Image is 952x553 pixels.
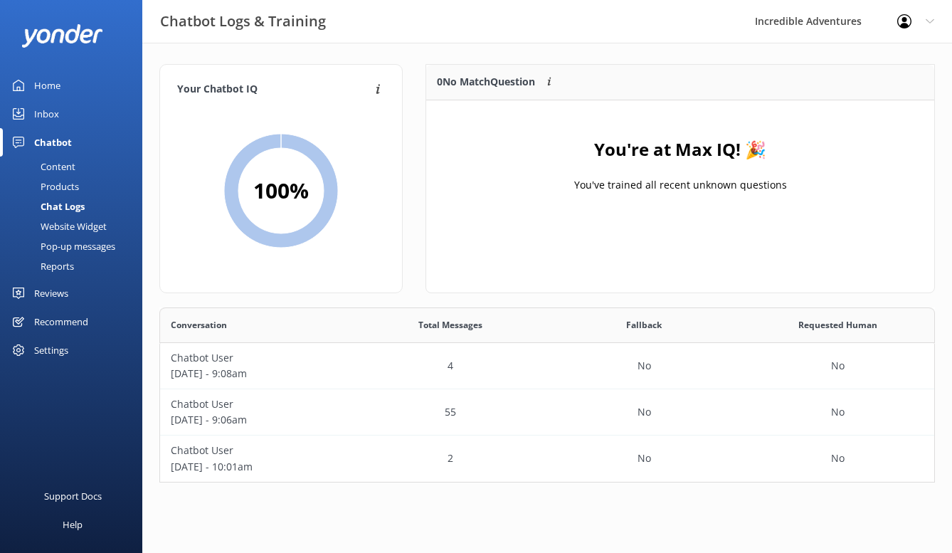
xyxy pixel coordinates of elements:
a: Website Widget [9,216,142,236]
span: Fallback [626,318,662,332]
a: Products [9,177,142,196]
p: Chatbot User [171,443,343,458]
div: Pop-up messages [9,236,115,256]
div: Chat Logs [9,196,85,216]
div: row [159,389,935,436]
p: [DATE] - 9:06am [171,412,343,428]
h3: Chatbot Logs & Training [160,10,326,33]
div: row [159,436,935,482]
div: Website Widget [9,216,107,236]
div: Reviews [34,279,68,307]
h4: Your Chatbot IQ [177,82,371,98]
a: Pop-up messages [9,236,142,256]
div: Content [9,157,75,177]
p: No [831,358,845,374]
span: Conversation [171,318,227,332]
a: Content [9,157,142,177]
p: 2 [448,451,453,466]
p: No [831,404,845,420]
p: No [638,404,651,420]
div: Inbox [34,100,59,128]
div: Settings [34,336,68,364]
a: Reports [9,256,142,276]
div: Recommend [34,307,88,336]
p: No [831,451,845,466]
h4: You're at Max IQ! 🎉 [594,136,766,163]
p: No [638,358,651,374]
div: Products [9,177,79,196]
p: Chatbot User [171,350,343,366]
p: 0 No Match Question [437,74,535,90]
p: 4 [448,358,453,374]
p: No [638,451,651,466]
div: grid [426,100,934,243]
span: Requested Human [798,318,877,332]
p: [DATE] - 9:08am [171,366,343,381]
p: 55 [445,404,456,420]
h2: 100 % [253,174,309,208]
div: grid [159,343,935,482]
div: Chatbot [34,128,72,157]
div: Help [63,510,83,539]
a: Chat Logs [9,196,142,216]
div: Reports [9,256,74,276]
p: You've trained all recent unknown questions [573,177,786,193]
p: [DATE] - 10:01am [171,459,343,475]
div: Home [34,71,60,100]
div: Support Docs [44,482,102,510]
p: Chatbot User [171,396,343,412]
div: row [159,343,935,389]
img: yonder-white-logo.png [21,24,103,48]
span: Total Messages [418,318,482,332]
